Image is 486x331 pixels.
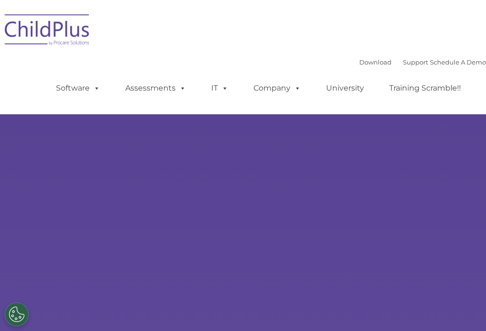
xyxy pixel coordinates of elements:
[116,79,196,98] a: Assessments
[202,79,238,98] a: IT
[317,79,374,98] a: University
[380,79,470,98] a: Training Scramble!!
[359,58,486,66] font: |
[359,58,392,66] a: Download
[430,58,486,66] a: Schedule A Demo
[47,79,110,98] a: Software
[244,79,310,98] a: Company
[403,58,428,66] a: Support
[5,303,28,326] button: Cookies Settings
